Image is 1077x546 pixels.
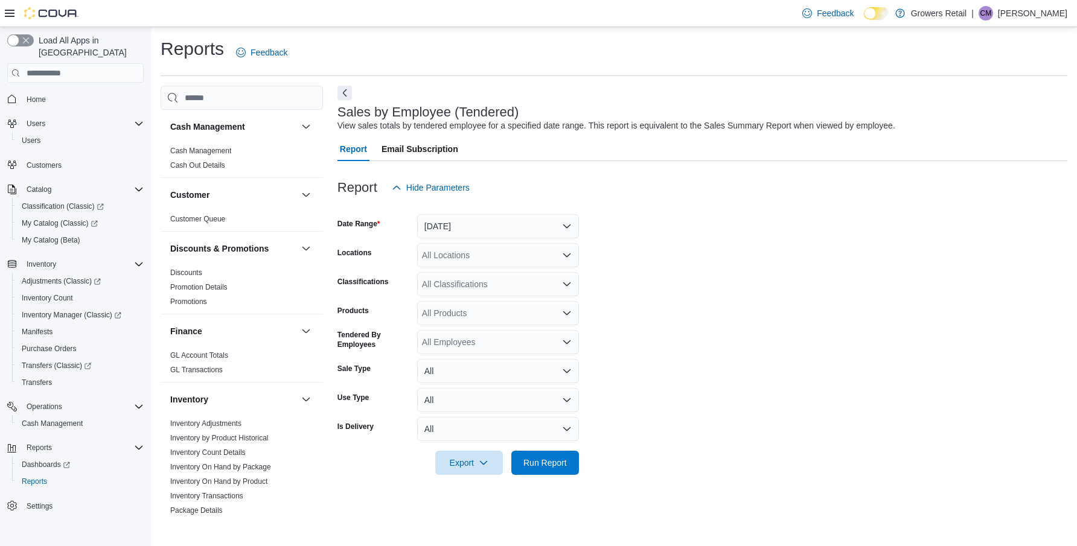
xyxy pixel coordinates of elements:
[443,451,496,475] span: Export
[170,419,241,428] span: Inventory Adjustments
[34,34,144,59] span: Load All Apps in [GEOGRAPHIC_DATA]
[12,374,149,391] button: Transfers
[27,501,53,511] span: Settings
[170,393,296,405] button: Inventory
[12,198,149,215] a: Classification (Classic)
[562,337,572,347] button: Open list of options
[17,133,45,148] a: Users
[170,161,225,170] a: Cash Out Details
[170,434,269,442] a: Inventory by Product Historical
[17,291,144,305] span: Inventory Count
[170,506,223,515] a: Package Details
[299,324,313,338] button: Finance
[911,6,967,21] p: Growers Retail
[979,6,993,21] div: Corina Mayhue
[22,92,51,107] a: Home
[170,491,243,501] span: Inventory Transactions
[12,290,149,306] button: Inventory Count
[22,235,80,245] span: My Catalog (Beta)
[2,398,149,415] button: Operations
[17,199,109,214] a: Classification (Classic)
[22,158,66,173] a: Customers
[17,133,144,148] span: Users
[17,416,144,431] span: Cash Management
[22,378,52,387] span: Transfers
[2,115,149,132] button: Users
[22,157,144,173] span: Customers
[231,40,292,65] a: Feedback
[27,443,52,452] span: Reports
[22,276,101,286] span: Adjustments (Classic)
[17,341,144,356] span: Purchase Orders
[299,119,313,134] button: Cash Management
[22,310,121,320] span: Inventory Manager (Classic)
[22,499,57,513] a: Settings
[12,132,149,149] button: Users
[22,399,67,414] button: Operations
[337,180,377,195] h3: Report
[170,268,202,277] a: Discounts
[27,185,51,194] span: Catalog
[817,7,854,19] span: Feedback
[17,216,103,230] a: My Catalog (Classic)
[980,6,992,21] span: CM
[22,419,83,428] span: Cash Management
[22,460,70,469] span: Dashboards
[170,189,209,201] h3: Customer
[562,279,572,289] button: Open list of options
[161,212,323,231] div: Customer
[27,160,62,170] span: Customers
[17,341,81,356] a: Purchase Orders
[170,477,267,486] a: Inventory On Hand by Product
[337,277,389,287] label: Classifications
[12,473,149,490] button: Reports
[170,366,223,374] a: GL Transactions
[27,259,56,269] span: Inventory
[523,457,567,469] span: Run Report
[17,308,144,322] span: Inventory Manager (Classic)
[12,323,149,340] button: Manifests
[337,86,352,100] button: Next
[337,219,380,229] label: Date Range
[170,283,228,291] a: Promotion Details
[406,182,470,194] span: Hide Parameters
[170,462,271,472] span: Inventory On Hand by Package
[417,388,579,412] button: All
[12,357,149,374] a: Transfers (Classic)
[864,7,889,20] input: Dark Mode
[161,37,224,61] h1: Reports
[22,202,104,211] span: Classification (Classic)
[22,116,50,131] button: Users
[17,474,144,489] span: Reports
[337,364,371,373] label: Sale Type
[2,156,149,174] button: Customers
[435,451,503,475] button: Export
[971,6,974,21] p: |
[562,308,572,318] button: Open list of options
[170,448,246,457] span: Inventory Count Details
[170,477,267,486] span: Inventory On Hand by Product
[17,416,88,431] a: Cash Management
[417,359,579,383] button: All
[299,241,313,256] button: Discounts & Promotions
[17,325,57,339] a: Manifests
[170,121,296,133] button: Cash Management
[170,351,228,360] span: GL Account Totals
[170,243,296,255] button: Discounts & Promotions
[27,95,46,104] span: Home
[382,137,458,161] span: Email Subscription
[27,402,62,411] span: Operations
[22,218,98,228] span: My Catalog (Classic)
[170,393,208,405] h3: Inventory
[161,348,323,382] div: Finance
[251,46,287,59] span: Feedback
[22,399,144,414] span: Operations
[170,214,225,224] span: Customer Queue
[27,119,45,129] span: Users
[998,6,1067,21] p: [PERSON_NAME]
[2,181,149,198] button: Catalog
[17,308,126,322] a: Inventory Manager (Classic)
[170,147,231,155] a: Cash Management
[161,144,323,177] div: Cash Management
